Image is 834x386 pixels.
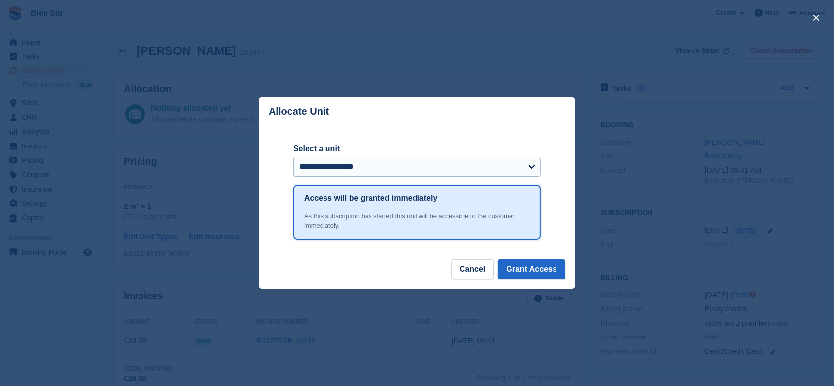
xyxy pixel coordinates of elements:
[498,259,565,279] button: Grant Access
[808,10,824,26] button: close
[293,143,541,155] label: Select a unit
[451,259,494,279] button: Cancel
[269,106,329,117] p: Allocate Unit
[304,193,437,204] h1: Access will be granted immediately
[304,211,530,231] div: As this subscription has started this unit will be accessible to the customer immediately.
